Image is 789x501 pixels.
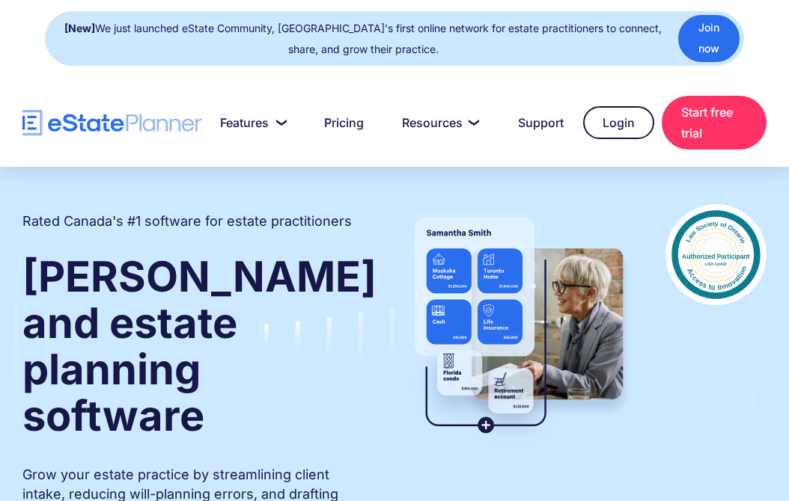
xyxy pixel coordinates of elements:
a: Join now [678,15,740,62]
h2: Rated Canada's #1 software for estate practitioners [22,212,352,231]
a: home [22,110,202,136]
a: Pricing [306,108,377,138]
a: Login [583,106,654,139]
div: We just launched eState Community, [GEOGRAPHIC_DATA]'s first online network for estate practition... [60,18,667,60]
a: Start free trial [662,96,767,150]
strong: [PERSON_NAME] and estate planning software [22,251,377,441]
a: Support [500,108,576,138]
strong: [New] [64,22,95,34]
a: Features [202,108,299,138]
img: estate planner showing wills to their clients, using eState Planner, a leading estate planning so... [402,204,636,446]
a: Resources [384,108,493,138]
